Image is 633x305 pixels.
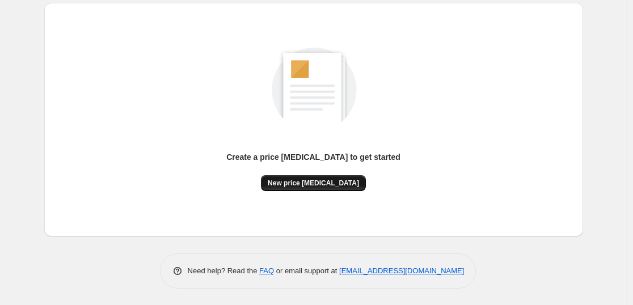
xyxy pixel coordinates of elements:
[339,266,464,275] a: [EMAIL_ADDRESS][DOMAIN_NAME]
[268,179,359,188] span: New price [MEDICAL_DATA]
[274,266,339,275] span: or email support at
[259,266,274,275] a: FAQ
[261,175,366,191] button: New price [MEDICAL_DATA]
[226,151,400,163] p: Create a price [MEDICAL_DATA] to get started
[188,266,260,275] span: Need help? Read the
